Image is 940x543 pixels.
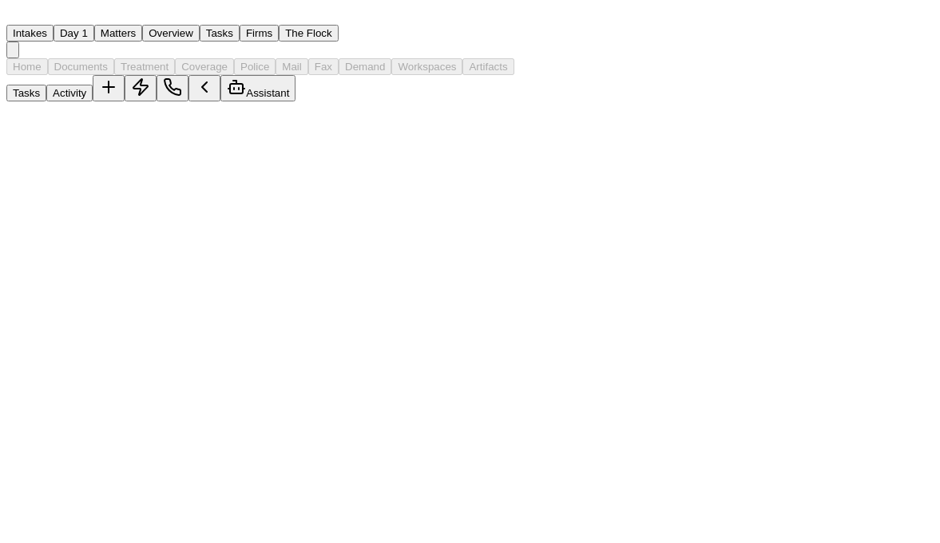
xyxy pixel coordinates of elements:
button: Make a Call [157,75,188,101]
button: Tasks [200,25,240,42]
span: Home [13,61,42,73]
button: Matters [94,25,142,42]
a: Intakes [6,26,54,39]
a: The Flock [279,26,339,39]
a: Firms [240,26,279,39]
span: Mail [282,61,301,73]
a: Matters [94,26,142,39]
a: Overview [142,26,200,39]
a: Home [6,10,26,24]
button: The Flock [279,25,339,42]
button: Day 1 [54,25,94,42]
a: Day 1 [54,26,94,39]
span: Treatment [121,61,169,73]
span: Coverage [181,61,228,73]
button: Overview [142,25,200,42]
button: Add Task [93,75,125,101]
span: Police [240,61,269,73]
span: Workspaces [398,61,456,73]
button: Intakes [6,25,54,42]
span: Documents [54,61,108,73]
span: Assistant [246,87,289,99]
button: Tasks [6,85,46,101]
button: Firms [240,25,279,42]
a: Tasks [200,26,240,39]
span: Fax [315,61,332,73]
button: Assistant [220,75,295,101]
img: Finch Logo [6,6,26,22]
button: Create Immediate Task [125,75,157,101]
button: Activity [46,85,93,101]
span: Demand [345,61,385,73]
span: Artifacts [469,61,507,73]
